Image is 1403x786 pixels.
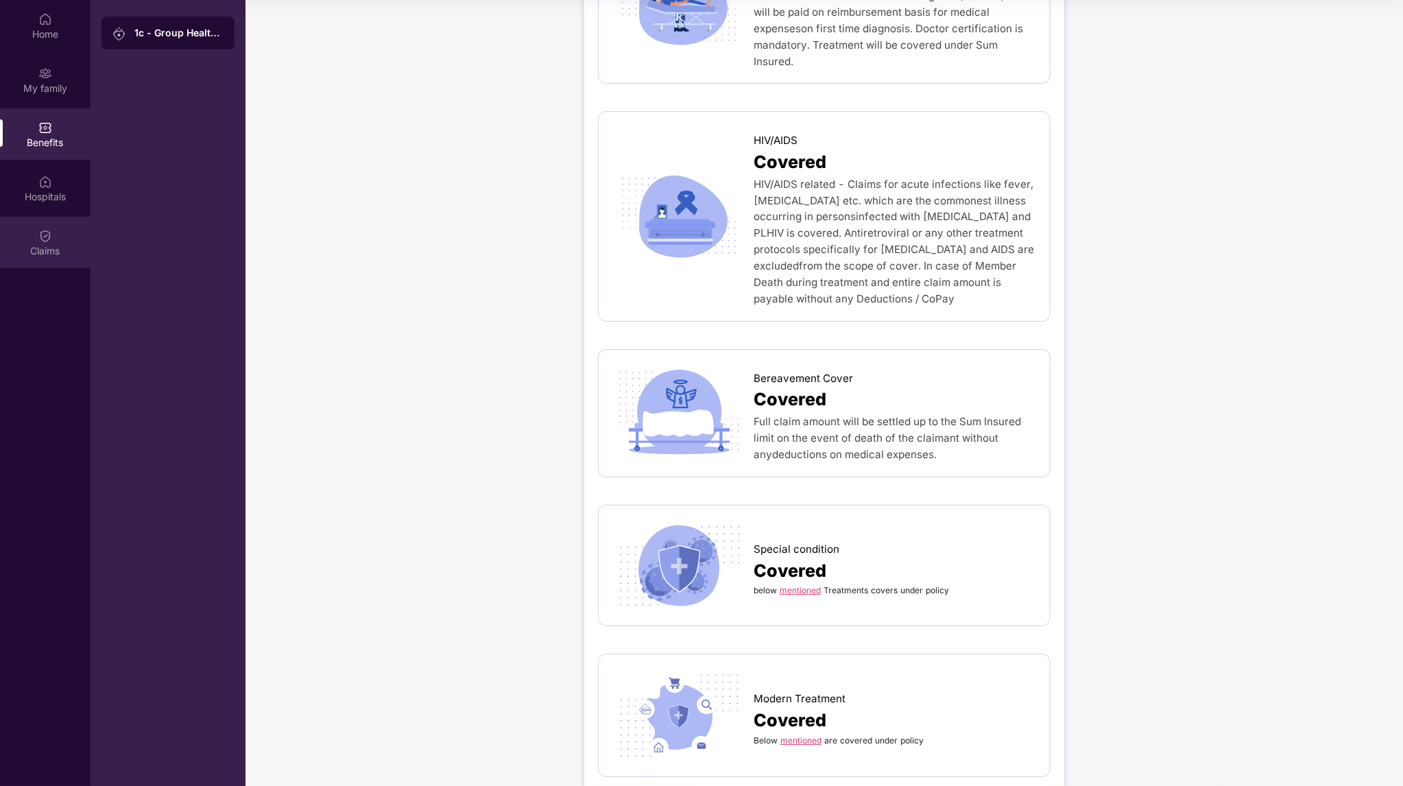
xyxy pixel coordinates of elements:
[754,149,826,176] span: Covered
[900,585,923,595] span: under
[612,668,746,763] img: icon
[824,585,868,595] span: Treatments
[754,541,839,558] span: Special condition
[754,691,846,707] span: Modern Treatment
[754,585,777,595] span: below
[871,585,898,595] span: covers
[754,386,826,414] span: Covered
[754,415,1021,461] span: Full claim amount will be settled up to the Sum Insured limit on the event of death of the claima...
[134,26,224,40] div: 1c - Group Health Insurance-EP
[780,735,822,746] a: mentioned
[38,12,52,26] img: svg+xml;base64,PHN2ZyBpZD0iSG9tZSIgeG1sbnM9Imh0dHA6Ly93d3cudzMub3JnLzIwMDAvc3ZnIiB3aWR0aD0iMjAiIG...
[38,121,52,134] img: svg+xml;base64,PHN2ZyBpZD0iQmVuZWZpdHMiIHhtbG5zPSJodHRwOi8vd3d3LnczLm9yZy8yMDAwL3N2ZyIgd2lkdGg9Ij...
[824,735,837,746] span: are
[780,585,821,595] a: mentioned
[38,229,52,243] img: svg+xml;base64,PHN2ZyBpZD0iQ2xhaW0iIHhtbG5zPSJodHRwOi8vd3d3LnczLm9yZy8yMDAwL3N2ZyIgd2lkdGg9IjIwIi...
[926,585,949,595] span: policy
[900,735,924,746] span: policy
[754,558,826,585] span: Covered
[875,735,898,746] span: under
[38,67,52,80] img: svg+xml;base64,PHN2ZyB3aWR0aD0iMjAiIGhlaWdodD0iMjAiIHZpZXdCb3g9IjAgMCAyMCAyMCIgZmlsbD0ibm9uZSIgeG...
[612,519,746,612] img: icon
[840,735,872,746] span: covered
[754,178,1034,305] span: HIV/AIDS related - Claims for acute infections like fever, [MEDICAL_DATA] etc. which are the comm...
[612,366,746,460] img: icon
[754,735,778,746] span: Below
[612,170,746,263] img: icon
[38,175,52,189] img: svg+xml;base64,PHN2ZyBpZD0iSG9zcGl0YWxzIiB4bWxucz0iaHR0cDovL3d3dy53My5vcmcvMjAwMC9zdmciIHdpZHRoPS...
[754,370,853,387] span: Bereavement Cover
[112,27,126,40] img: svg+xml;base64,PHN2ZyB3aWR0aD0iMjAiIGhlaWdodD0iMjAiIHZpZXdCb3g9IjAgMCAyMCAyMCIgZmlsbD0ibm9uZSIgeG...
[754,132,798,149] span: HIV/AIDS
[754,707,826,735] span: Covered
